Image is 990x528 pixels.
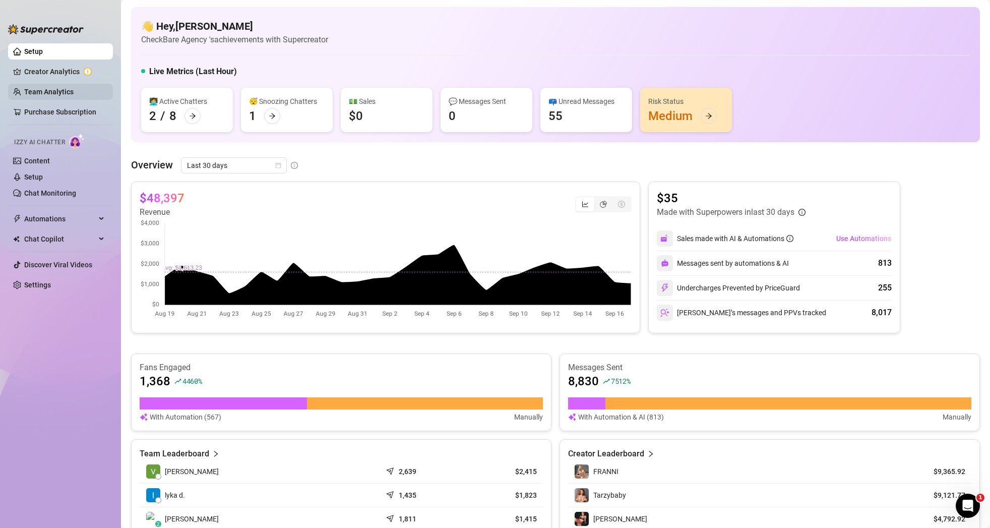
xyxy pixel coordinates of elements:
a: Creator Analytics exclamation-circle [24,64,105,80]
div: 📪 Unread Messages [548,96,624,107]
article: $48,397 [140,190,184,206]
img: svg%3e [660,234,669,243]
span: [PERSON_NAME] [165,466,219,477]
div: Messages sent by automations & AI [657,255,789,271]
img: Chat Copilot [13,236,20,243]
span: calendar [275,162,281,168]
div: 👩‍💻 Active Chatters [149,96,225,107]
article: Team Leaderboard [140,448,209,460]
span: Use Automations [836,234,891,243]
img: svg%3e [660,308,669,317]
span: thunderbolt [13,215,21,223]
span: 7512 % [611,376,631,386]
span: send [386,465,396,475]
article: $9,121.77 [919,490,965,500]
article: $1,823 [468,490,537,500]
article: 2,639 [399,466,416,477]
div: 8 [169,108,176,124]
article: Overview [131,157,173,172]
div: Risk Status [648,96,724,107]
div: 55 [548,108,563,124]
div: 8,017 [872,307,892,319]
span: info-circle [786,235,793,242]
span: dollar-circle [618,201,625,208]
article: $1,415 [468,514,537,524]
div: 💵 Sales [349,96,424,107]
article: Creator Leaderboard [568,448,644,460]
img: Julie [146,512,160,526]
div: z [155,521,161,527]
div: 😴 Snoozing Chatters [249,96,325,107]
span: Izzy AI Chatter [14,138,65,147]
span: Chat Copilot [24,231,96,247]
a: Purchase Subscription [24,104,105,120]
article: Made with Superpowers in last 30 days [657,206,794,218]
span: lyka d. [165,490,185,501]
div: segmented control [575,196,632,212]
span: 4460 % [182,376,202,386]
article: 1,811 [399,514,416,524]
span: Tarzybaby [593,491,626,499]
article: $9,365.92 [919,466,965,477]
article: $2,415 [468,466,537,477]
span: rise [603,378,610,385]
img: Maria [575,512,589,526]
h5: Live Metrics (Last Hour) [149,66,237,78]
img: FRANNI [575,464,589,479]
a: Discover Viral Videos [24,261,92,269]
article: Fans Engaged [140,362,543,373]
span: right [212,448,219,460]
article: With Automation (567) [150,412,221,423]
img: Vince Deltran [146,464,160,479]
article: Check Bare Agency 's achievements with Supercreator [141,33,328,46]
article: 1,435 [399,490,416,500]
span: send [386,512,396,522]
span: Last 30 days [187,158,281,173]
article: Manually [943,412,971,423]
img: AI Chatter [69,134,85,148]
img: logo-BBDzfeDw.svg [8,24,84,34]
a: Content [24,157,50,165]
article: Manually [514,412,543,423]
span: info-circle [798,209,806,216]
div: 255 [878,282,892,294]
h4: 👋 Hey, [PERSON_NAME] [141,19,328,33]
img: svg%3e [661,259,669,267]
article: $35 [657,190,806,206]
div: 2 [149,108,156,124]
span: arrow-right [189,112,196,120]
a: Team Analytics [24,88,74,96]
div: Sales made with AI & Automations [677,233,793,244]
article: 8,830 [568,373,599,389]
div: [PERSON_NAME]’s messages and PPVs tracked [657,305,826,321]
article: Messages Sent [568,362,971,373]
div: 1 [249,108,256,124]
span: send [386,489,396,499]
img: svg%3e [568,412,576,423]
span: [PERSON_NAME] [593,515,647,523]
img: lyka dapol [146,488,160,502]
span: pie-chart [600,201,607,208]
span: 1 [976,494,984,502]
a: Setup [24,47,43,55]
span: FRANNI [593,467,618,476]
span: arrow-right [269,112,276,120]
article: 1,368 [140,373,170,389]
div: 813 [878,257,892,269]
a: Setup [24,173,43,181]
article: Revenue [140,206,184,218]
span: Automations [24,211,96,227]
div: $0 [349,108,363,124]
article: $4,792.92 [919,514,965,524]
div: 0 [449,108,456,124]
button: Use Automations [836,230,892,247]
img: svg%3e [140,412,148,423]
span: info-circle [291,162,298,169]
span: rise [174,378,181,385]
article: With Automation & AI (813) [578,412,664,423]
iframe: Intercom live chat [956,494,980,518]
img: svg%3e [660,283,669,292]
span: arrow-right [705,112,712,120]
span: line-chart [582,201,589,208]
span: right [647,448,654,460]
